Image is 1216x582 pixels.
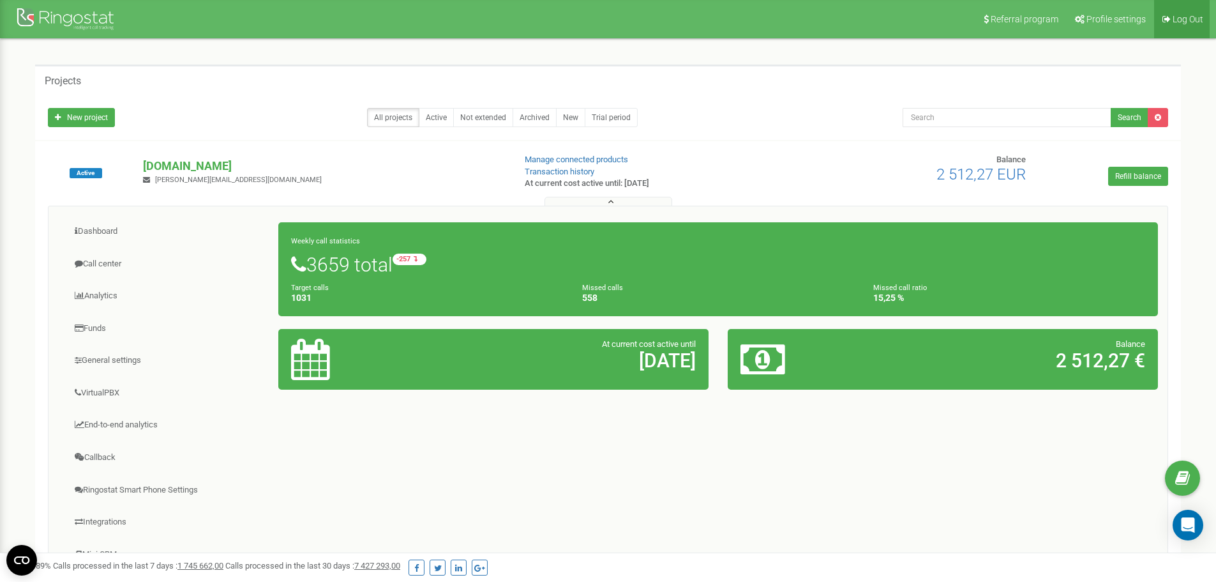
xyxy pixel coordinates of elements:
[58,249,279,280] a: Call center
[58,442,279,473] a: Callback
[936,165,1026,183] span: 2 512,27 EUR
[1173,510,1203,540] div: Open Intercom Messenger
[525,167,594,176] a: Transaction history
[58,378,279,409] a: VirtualPBX
[367,108,419,127] a: All projects
[991,14,1058,24] span: Referral program
[58,345,279,376] a: General settings
[58,313,279,344] a: Funds
[882,350,1145,371] h2: 2 512,27 €
[70,168,102,178] span: Active
[582,293,854,303] h4: 558
[1086,14,1146,24] span: Profile settings
[53,561,223,571] span: Calls processed in the last 7 days :
[1173,14,1203,24] span: Log Out
[419,108,454,127] a: Active
[354,561,400,571] u: 7 427 293,00
[393,254,426,265] small: -257
[58,539,279,571] a: Mini CRM
[432,350,696,371] h2: [DATE]
[556,108,585,127] a: New
[873,284,927,292] small: Missed call ratio
[585,108,638,127] a: Trial period
[996,155,1026,164] span: Balance
[58,475,279,506] a: Ringostat Smart Phone Settings
[873,293,1145,303] h4: 15,25 %
[1116,339,1145,349] span: Balance
[177,561,223,571] u: 1 745 662,00
[155,176,322,184] span: [PERSON_NAME][EMAIL_ADDRESS][DOMAIN_NAME]
[291,284,329,292] small: Target calls
[453,108,513,127] a: Not extended
[143,158,504,174] p: [DOMAIN_NAME]
[225,561,400,571] span: Calls processed in the last 30 days :
[45,75,81,87] h5: Projects
[1111,108,1148,127] button: Search
[602,339,696,349] span: At current cost active until
[58,410,279,441] a: End-to-end analytics
[291,293,563,303] h4: 1031
[903,108,1111,127] input: Search
[525,178,790,190] p: At current cost active until: [DATE]
[58,280,279,312] a: Analytics
[291,254,1145,275] h1: 3659 total
[6,545,37,576] button: Open CMP widget
[582,284,623,292] small: Missed calls
[1108,167,1168,186] a: Refill balance
[525,155,628,164] a: Manage connected products
[58,507,279,538] a: Integrations
[291,237,360,245] small: Weekly call statistics
[48,108,115,127] a: New project
[58,216,279,247] a: Dashboard
[513,108,557,127] a: Archived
